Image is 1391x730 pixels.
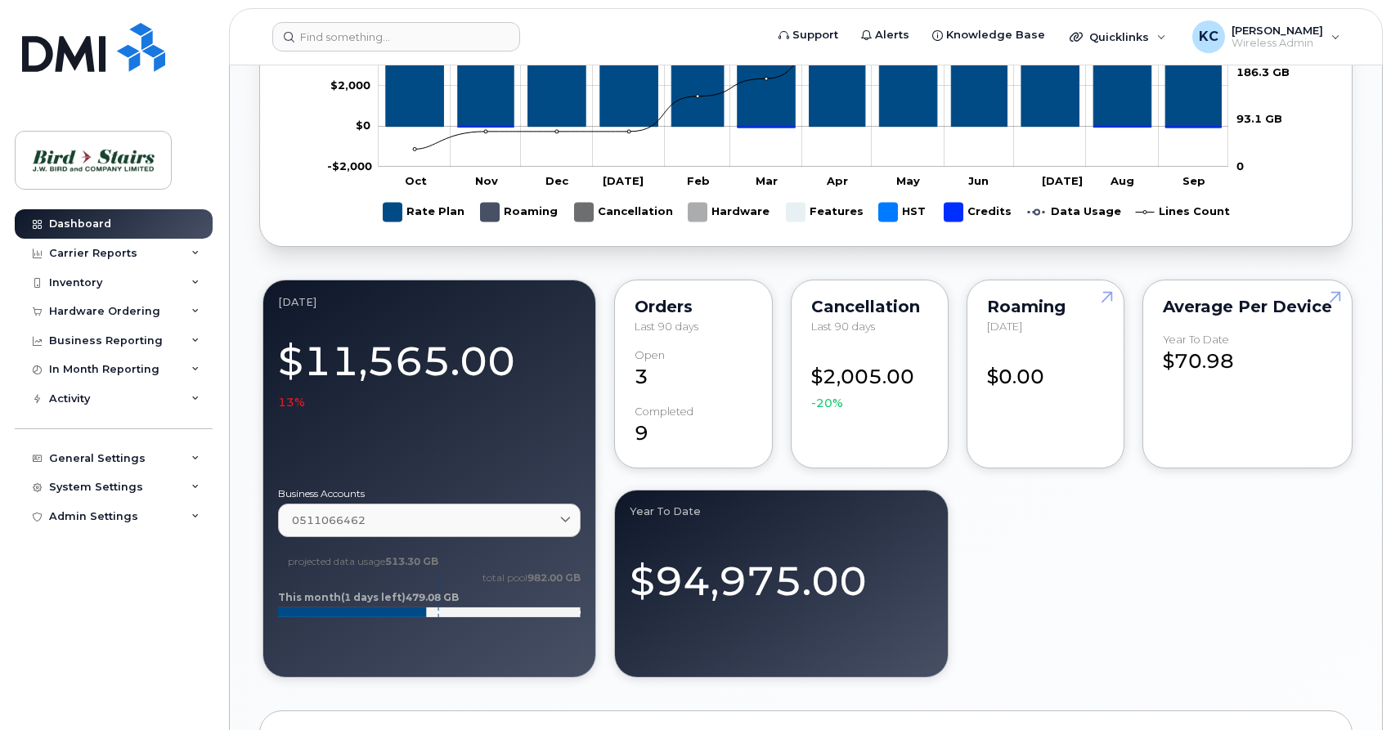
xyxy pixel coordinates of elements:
[603,173,644,186] tspan: [DATE]
[341,591,406,603] tspan: (1 days left)
[272,22,520,52] input: Find something...
[689,196,770,228] g: Hardware
[327,159,372,172] g: $0
[1089,30,1149,43] span: Quicklinks
[635,349,665,361] div: Open
[787,196,864,228] g: Features
[1236,65,1290,78] tspan: 186.3 GB
[1058,20,1178,53] div: Quicklinks
[1199,27,1218,47] span: KC
[278,489,581,499] label: Business Accounts
[875,27,909,43] span: Alerts
[1028,196,1121,228] g: Data Usage
[635,300,752,313] div: Orders
[292,513,366,528] span: 0511066462
[896,173,920,186] tspan: May
[756,173,778,186] tspan: Mar
[987,300,1104,313] div: Roaming
[811,349,928,412] div: $2,005.00
[1163,334,1332,376] div: $70.98
[545,173,569,186] tspan: Dec
[385,555,438,567] tspan: 513.30 GB
[1232,24,1323,37] span: [PERSON_NAME]
[635,349,752,392] div: 3
[330,78,370,92] g: $0
[767,19,850,52] a: Support
[278,329,581,410] div: $11,565.00
[575,196,673,228] g: Cancellation
[635,405,752,448] div: 9
[327,159,372,172] tspan: -$2,000
[630,505,932,518] div: Year to Date
[384,196,464,228] g: Rate Plan
[1236,112,1282,125] tspan: 93.1 GB
[1320,659,1379,718] iframe: Messenger Launcher
[278,295,581,308] div: September 2025
[1163,300,1332,313] div: Average per Device
[1163,334,1229,346] div: Year to Date
[278,504,581,537] a: 0511066462
[635,405,693,418] div: completed
[356,119,370,132] tspan: $0
[405,173,427,186] tspan: Oct
[1182,173,1205,186] tspan: Sep
[968,173,989,186] tspan: Jun
[635,320,698,333] span: Last 90 days
[850,19,921,52] a: Alerts
[1042,173,1083,186] tspan: [DATE]
[811,395,843,411] span: -20%
[278,394,305,410] span: 13%
[987,349,1104,392] div: $0.00
[1236,159,1244,172] tspan: 0
[945,196,1012,228] g: Credits
[987,320,1022,333] span: [DATE]
[921,19,1057,52] a: Knowledge Base
[1181,20,1352,53] div: Kris Clarke
[406,591,459,603] tspan: 479.08 GB
[811,300,928,313] div: Cancellation
[630,538,932,609] div: $94,975.00
[946,27,1045,43] span: Knowledge Base
[330,78,370,92] tspan: $2,000
[811,320,875,333] span: Last 90 days
[278,591,341,603] tspan: This month
[288,555,438,567] text: projected data usage
[527,571,581,584] tspan: 982.00 GB
[687,173,710,186] tspan: Feb
[475,173,498,186] tspan: Nov
[482,571,581,584] text: total pool
[481,196,559,228] g: Roaming
[1136,196,1230,228] g: Lines Count
[384,196,1230,228] g: Legend
[826,173,848,186] tspan: Apr
[1110,173,1134,186] tspan: Aug
[1232,37,1323,50] span: Wireless Admin
[792,27,838,43] span: Support
[879,196,928,228] g: HST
